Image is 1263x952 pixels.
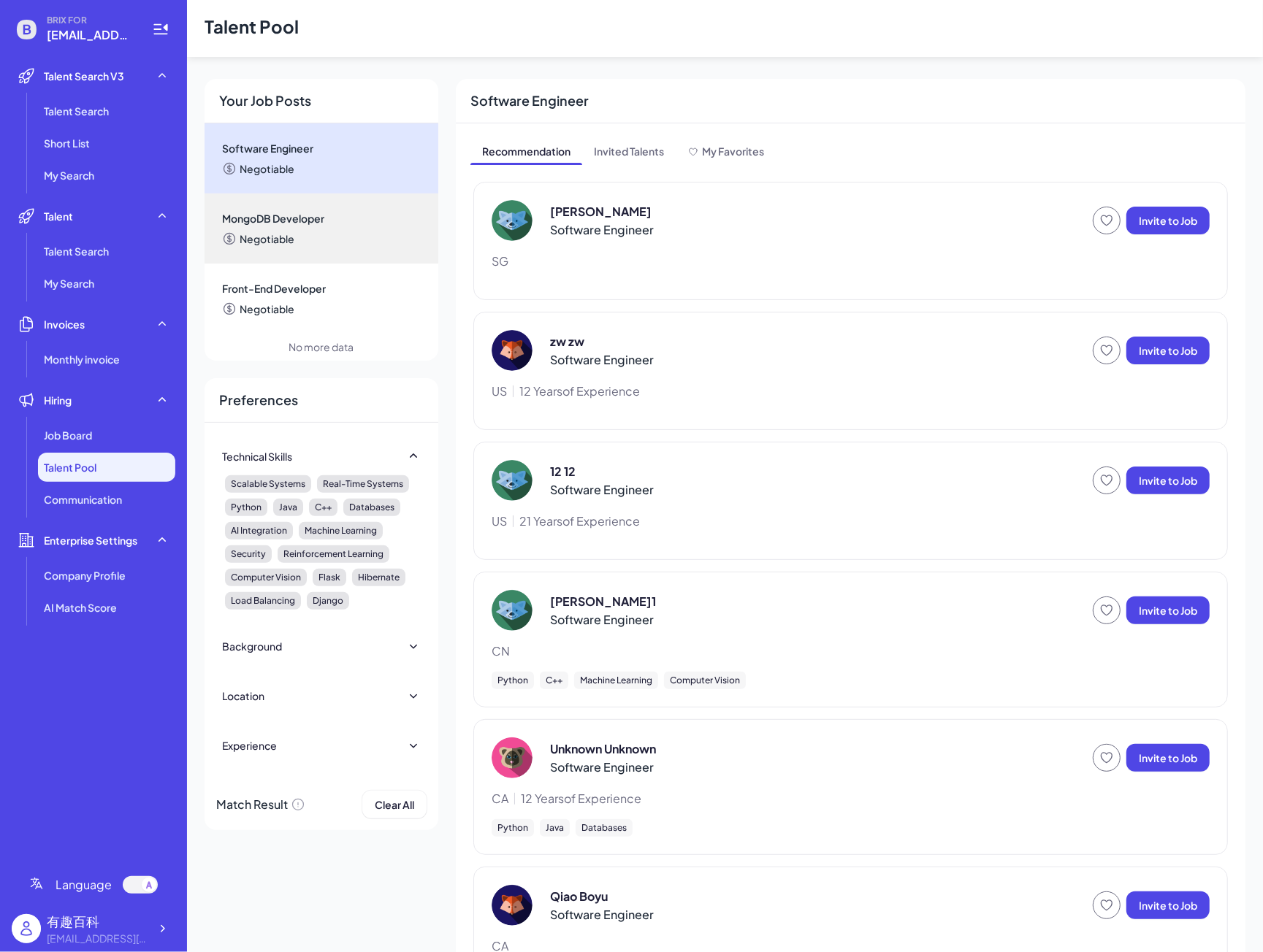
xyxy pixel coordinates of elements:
div: Python [492,819,534,837]
div: Flask [313,569,346,586]
div: Reinforcement Learning [278,545,389,563]
span: Talent Search V3 [44,69,124,83]
span: Invited Talents [582,141,676,164]
span: Recommendation [470,141,582,164]
span: 12 Years of Experience [519,383,640,400]
p: Software Engineer [550,611,656,629]
div: Machine Learning [574,672,658,689]
img: Shuyue Wei [492,200,533,241]
div: Security [225,545,272,563]
button: Invite to Job [1126,744,1210,772]
img: zw zw [492,330,533,371]
span: CN [492,642,510,660]
div: 有趣百科 [47,911,149,931]
div: Preferences [205,378,438,423]
p: Software Engineer [550,351,654,369]
span: 21 Years of Experience [519,513,640,530]
button: Invite to Job [1126,467,1210,494]
span: Hiring [44,393,72,407]
span: Talent Pool [44,460,96,475]
div: Real-Time Systems [317,475,409,493]
div: Computer Vision [664,672,746,689]
div: youqu272@gmail.com [47,931,149,946]
div: C++ [540,672,568,689]
div: Python [225,499,267,516]
img: Qiao Boyu [492,885,533,926]
span: BRIX FOR [47,15,134,26]
div: Location [222,688,264,703]
div: No more data [289,339,354,355]
img: user_logo.png [12,914,41,943]
span: 12 Years of Experience [521,790,641,807]
div: Databases [576,819,633,837]
div: Java [540,819,570,837]
div: C++ [309,499,337,516]
button: Invite to Job [1126,207,1210,234]
p: [PERSON_NAME] [550,203,652,220]
p: Software Engineer [550,906,654,924]
p: Unknown Unknown [550,740,656,758]
div: Match Result [216,791,305,818]
span: Talent [44,209,73,223]
span: Invite to Job [1139,474,1197,487]
button: Clear All [362,791,427,818]
button: Invite to Job [1126,596,1210,624]
p: Software Engineer [550,759,656,776]
div: Scalable Systems [225,475,311,493]
span: Monthly invoice [44,352,120,366]
p: Software Engineer [550,221,654,239]
span: youqu272@gmail.com [47,26,134,44]
span: Enterprise Settings [44,533,137,548]
span: Company Profile [44,568,126,583]
div: Java [273,499,303,516]
button: Invite to Job [1126,891,1210,919]
span: Invite to Job [1139,899,1197,912]
span: Invite to Job [1139,214,1197,227]
span: Clear All [375,798,414,811]
span: Talent Search [44,244,109,258]
div: Machine Learning [299,522,383,540]
span: Front-End Developer [222,281,421,296]
p: [PERSON_NAME]1 [550,593,656,610]
span: Negotiable [240,302,294,316]
div: Load Balancing [225,592,301,610]
span: Invite to Job [1139,344,1197,357]
div: Software Engineer [456,79,1245,123]
div: Python [492,672,534,689]
img: 12 12 [492,460,533,501]
img: 罗鹏1 [492,590,533,631]
div: Technical Skills [222,449,292,464]
p: zw zw [550,333,584,350]
div: Computer Vision [225,569,307,586]
p: Software Engineer [550,481,654,499]
span: Invoices [44,317,85,331]
span: US [492,513,507,530]
div: AI Integration [225,522,293,540]
div: Experience [222,738,277,753]
span: US [492,383,507,400]
span: Invite to Job [1139,751,1197,764]
div: Databases [343,499,400,516]
span: Software Engineer [222,141,421,156]
span: My Search [44,276,94,291]
button: Invite to Job [1126,337,1210,364]
div: Background [222,639,282,653]
span: Invite to Job [1139,604,1197,617]
span: SG [492,253,508,270]
div: Hibernate [352,569,405,586]
span: Job Board [44,428,92,442]
span: Negotiable [240,161,294,176]
span: CA [492,790,508,807]
span: MongoDB Developer [222,211,421,226]
div: Django [307,592,349,610]
span: Negotiable [240,231,294,246]
span: Talent Search [44,104,109,118]
span: My Favorites [702,145,764,158]
span: AI Match Score [44,600,117,615]
span: Short List [44,136,90,150]
span: Communication [44,492,122,507]
div: Your Job Posts [205,79,438,123]
p: 12 12 [550,463,576,480]
p: Qiao Boyu [550,888,608,905]
span: Language [56,876,112,894]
